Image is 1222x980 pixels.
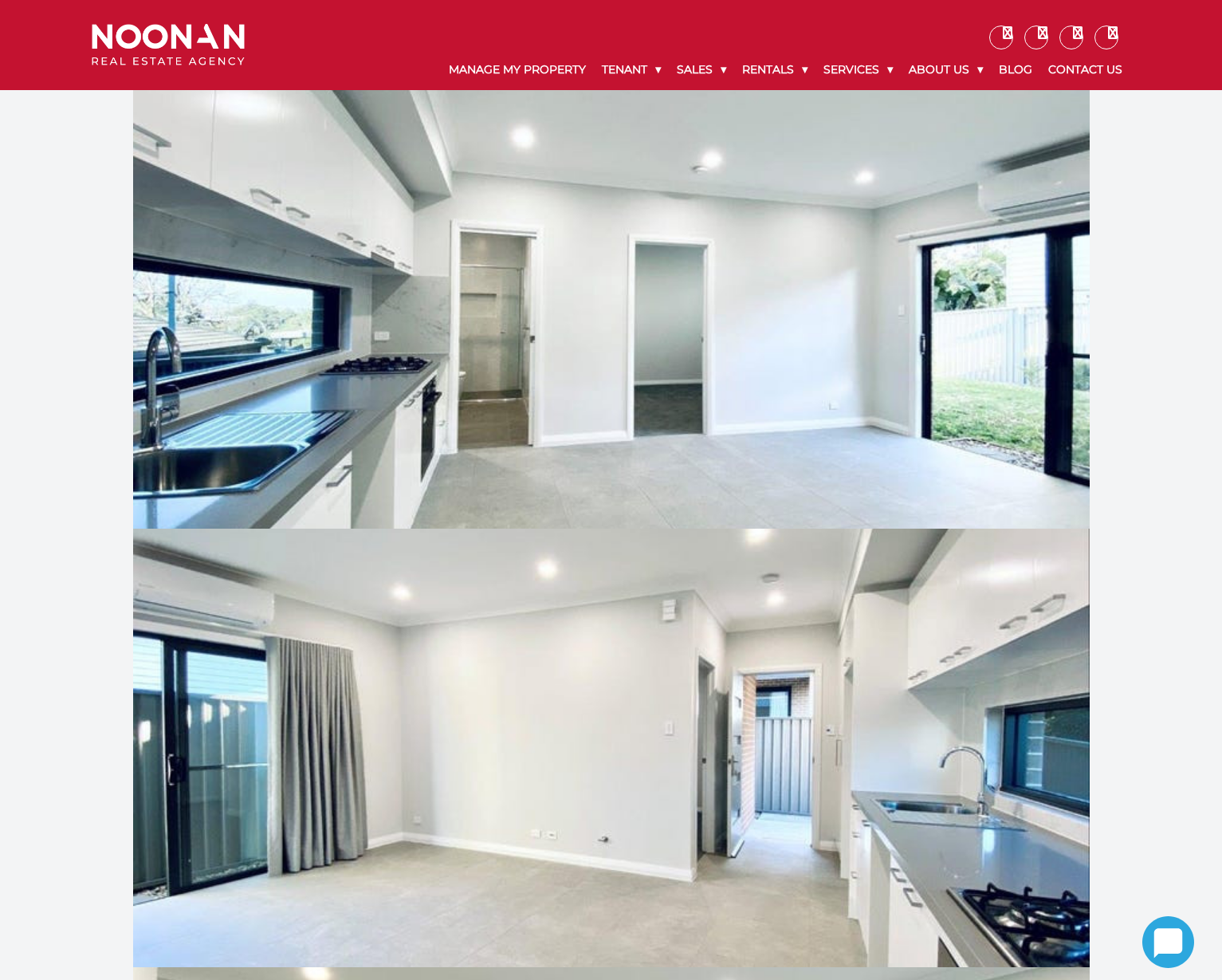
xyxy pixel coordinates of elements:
img: Noonan Real Estate Agency [92,24,245,66]
a: Contact Us [1040,49,1130,90]
a: About Us [901,49,991,90]
a: Rentals [734,49,815,90]
a: Tenant [594,49,669,90]
a: Manage My Property [441,49,594,90]
a: Services [815,49,901,90]
a: Sales [669,49,734,90]
a: Blog [991,49,1040,90]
